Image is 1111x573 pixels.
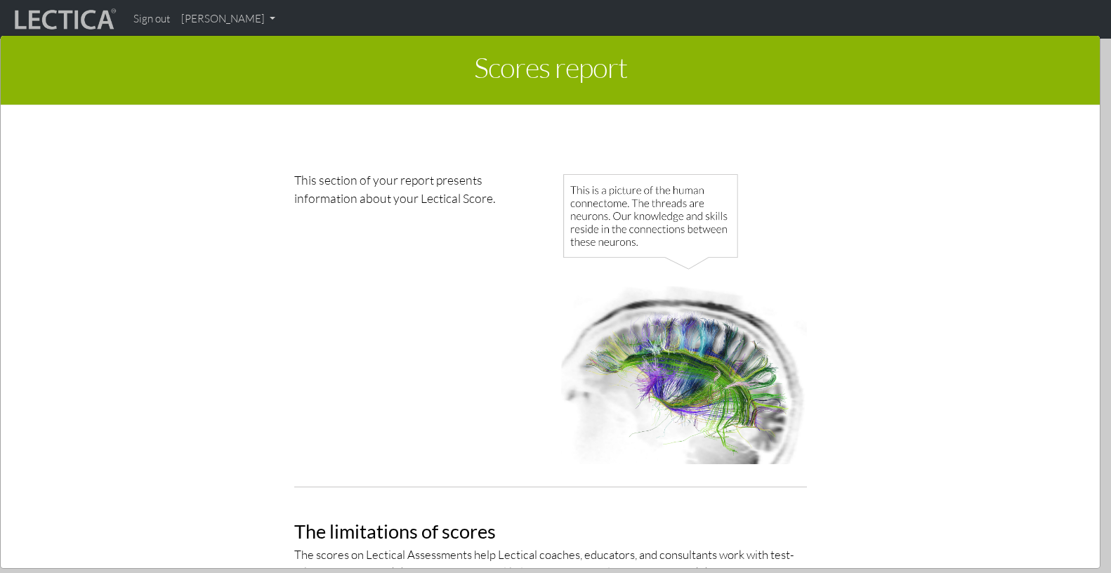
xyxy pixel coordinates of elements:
[561,171,807,464] img: Human connectome
[294,521,807,542] h2: The limitations of scores
[294,171,517,208] p: This section of your report presents information about your Lectical Score.
[11,46,1089,94] h1: Scores report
